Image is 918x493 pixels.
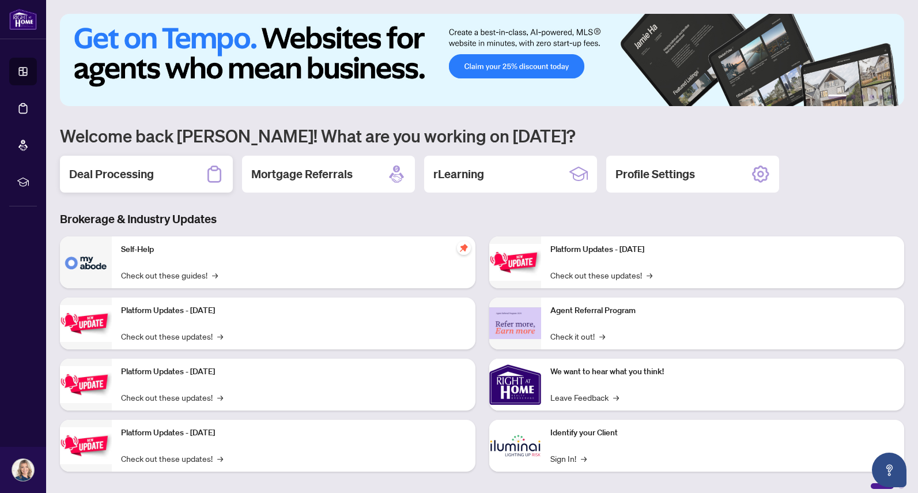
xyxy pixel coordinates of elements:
h1: Welcome back [PERSON_NAME]! What are you working on [DATE]? [60,125,904,146]
h2: rLearning [433,166,484,182]
img: Identify your Client [489,420,541,472]
img: Self-Help [60,236,112,288]
h3: Brokerage & Industry Updates [60,211,904,227]
h2: Mortgage Referrals [251,166,353,182]
img: Platform Updates - June 23, 2025 [489,244,541,280]
a: Check out these updates!→ [121,452,223,465]
h2: Deal Processing [69,166,154,182]
span: → [217,391,223,404]
span: → [613,391,619,404]
button: 1 [828,95,847,99]
button: 6 [888,95,893,99]
img: We want to hear what you think! [489,359,541,411]
img: logo [9,9,37,30]
button: 5 [879,95,883,99]
img: Agent Referral Program [489,307,541,339]
span: → [217,452,223,465]
a: Leave Feedback→ [550,391,619,404]
a: Check out these updates!→ [121,391,223,404]
img: Profile Icon [12,459,34,481]
p: Platform Updates - [DATE] [121,427,466,439]
button: 4 [870,95,874,99]
button: 3 [860,95,865,99]
p: Identify your Client [550,427,896,439]
span: → [217,330,223,343]
button: 2 [851,95,856,99]
img: Platform Updates - July 21, 2025 [60,366,112,402]
span: → [647,269,652,281]
p: We want to hear what you think! [550,366,896,378]
p: Self-Help [121,243,466,256]
p: Platform Updates - [DATE] [121,304,466,317]
p: Agent Referral Program [550,304,896,317]
span: → [212,269,218,281]
span: → [599,330,605,343]
a: Sign In!→ [550,452,587,465]
img: Platform Updates - September 16, 2025 [60,305,112,341]
img: Platform Updates - July 8, 2025 [60,427,112,464]
h2: Profile Settings [615,166,695,182]
a: Check it out!→ [550,330,605,343]
img: Slide 0 [60,14,904,106]
a: Check out these updates!→ [121,330,223,343]
button: Open asap [872,453,906,487]
a: Check out these updates!→ [550,269,652,281]
p: Platform Updates - [DATE] [550,243,896,256]
span: → [581,452,587,465]
a: Check out these guides!→ [121,269,218,281]
span: pushpin [457,241,471,255]
p: Platform Updates - [DATE] [121,366,466,378]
